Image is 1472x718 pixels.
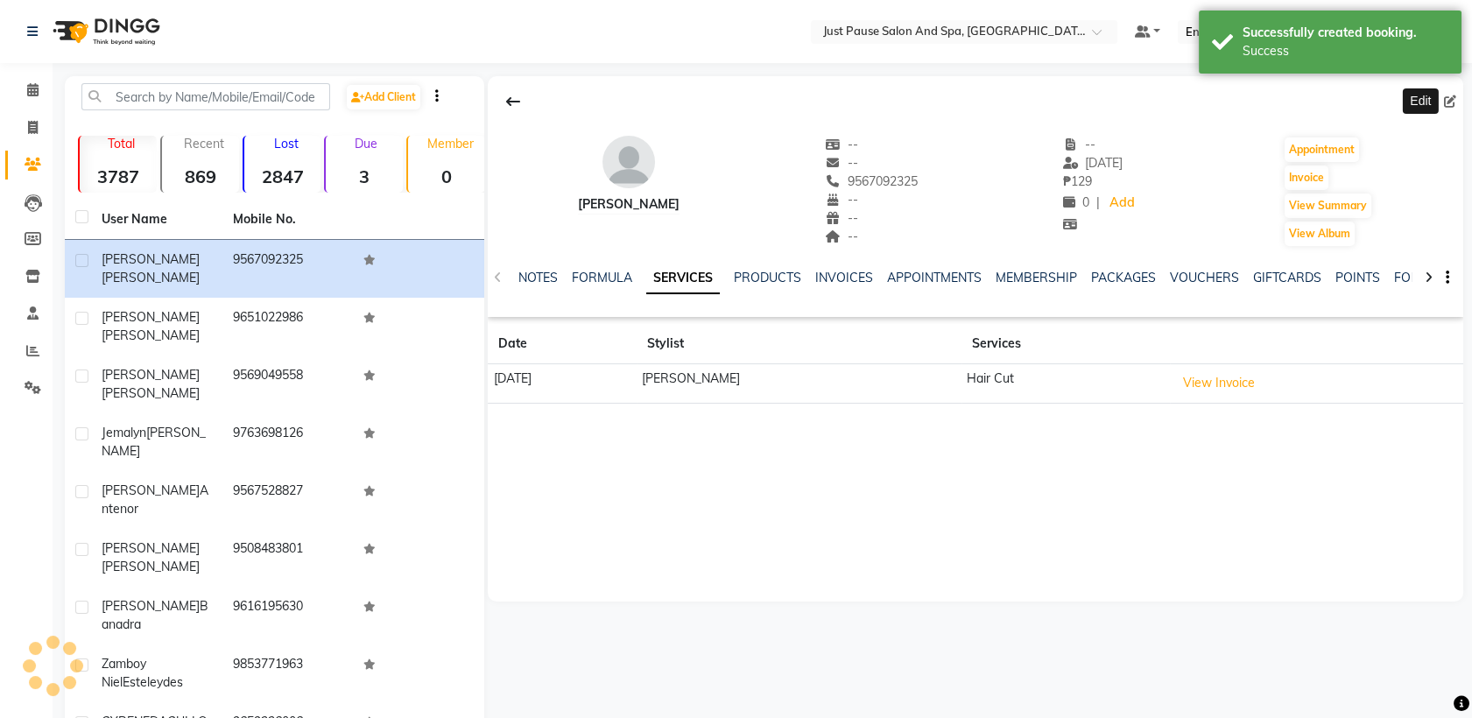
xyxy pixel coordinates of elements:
[87,136,157,151] p: Total
[251,136,321,151] p: Lost
[1253,270,1321,285] a: GIFTCARDS
[169,136,239,151] p: Recent
[1063,137,1096,152] span: --
[825,155,858,171] span: --
[102,327,200,343] span: [PERSON_NAME]
[102,598,200,614] span: [PERSON_NAME]
[1285,222,1355,246] button: View Album
[1091,270,1156,285] a: PACKAGES
[1096,194,1100,212] span: |
[1243,24,1448,42] div: Successfully created booking.
[222,471,354,529] td: 9567528827
[825,173,918,189] span: 9567092325
[1107,191,1137,215] a: Add
[602,136,655,188] img: avatar
[222,200,354,240] th: Mobile No.
[518,270,558,285] a: NOTES
[1243,42,1448,60] div: Success
[1285,194,1371,218] button: View Summary
[102,385,200,401] span: [PERSON_NAME]
[222,644,354,702] td: 9853771963
[825,229,858,244] span: --
[1063,173,1071,189] span: ₱
[222,413,354,471] td: 9763698126
[222,240,354,298] td: 9567092325
[102,251,200,267] span: [PERSON_NAME]
[961,324,1170,364] th: Services
[102,559,200,574] span: [PERSON_NAME]
[102,425,206,459] span: [PERSON_NAME]
[1063,194,1089,210] span: 0
[162,165,239,187] strong: 869
[102,309,200,325] span: [PERSON_NAME]
[996,270,1077,285] a: MEMBERSHIP
[81,83,330,110] input: Search by Name/Mobile/Email/Code
[408,165,485,187] strong: 0
[825,210,858,226] span: --
[495,85,532,118] div: Back to Client
[1335,270,1380,285] a: POINTS
[102,367,200,383] span: [PERSON_NAME]
[637,364,961,404] td: [PERSON_NAME]
[326,165,403,187] strong: 3
[80,165,157,187] strong: 3787
[222,355,354,413] td: 9569049558
[961,364,1170,404] td: Hair Cut
[572,270,632,285] a: FORMULA
[102,656,146,690] span: Zamboy Niel
[329,136,403,151] p: Due
[102,425,146,440] span: Jemalyn
[825,192,858,208] span: --
[1063,173,1092,189] span: 129
[102,482,200,498] span: [PERSON_NAME]
[1285,137,1359,162] button: Appointment
[1170,270,1239,285] a: VOUCHERS
[1063,155,1123,171] span: [DATE]
[887,270,982,285] a: APPOINTMENTS
[91,200,222,240] th: User Name
[222,298,354,355] td: 9651022986
[102,540,200,556] span: [PERSON_NAME]
[347,85,420,109] a: Add Client
[244,165,321,187] strong: 2847
[45,7,165,56] img: logo
[646,263,720,294] a: SERVICES
[734,270,801,285] a: PRODUCTS
[222,587,354,644] td: 9616195630
[102,270,200,285] span: [PERSON_NAME]
[815,270,873,285] a: INVOICES
[222,529,354,587] td: 9508483801
[825,137,858,152] span: --
[123,674,183,690] span: Esteleydes
[637,324,961,364] th: Stylist
[1285,165,1328,190] button: Invoice
[415,136,485,151] p: Member
[488,324,637,364] th: Date
[1403,88,1438,114] div: Edit
[1175,370,1263,397] button: View Invoice
[488,364,637,404] td: [DATE]
[578,195,680,214] div: [PERSON_NAME]
[1394,270,1438,285] a: FORMS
